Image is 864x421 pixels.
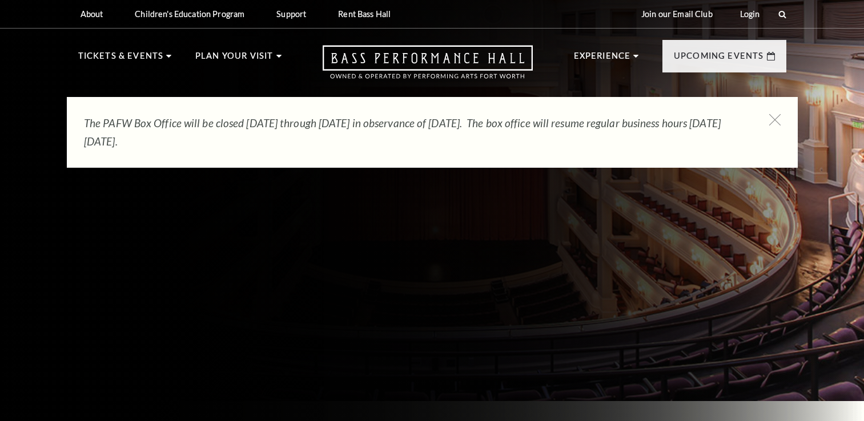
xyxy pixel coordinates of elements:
p: About [81,9,103,19]
em: The PAFW Box Office will be closed [DATE] through [DATE] in observance of [DATE]. The box office ... [84,116,721,148]
p: Upcoming Events [674,49,764,70]
p: Experience [574,49,631,70]
p: Support [276,9,306,19]
p: Tickets & Events [78,49,164,70]
p: Children's Education Program [135,9,244,19]
p: Rent Bass Hall [338,9,391,19]
p: Plan Your Visit [195,49,274,70]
